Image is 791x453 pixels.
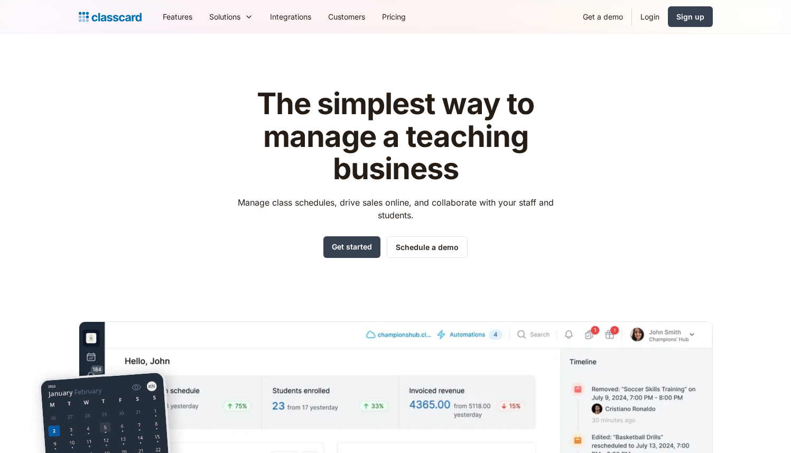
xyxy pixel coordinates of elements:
a: Get started [323,236,380,258]
a: Login [632,5,668,29]
p: Manage class schedules, drive sales online, and collaborate with your staff and students. [228,196,563,221]
h1: The simplest way to manage a teaching business [228,88,563,186]
div: Solutions [209,11,240,22]
div: Sign up [676,11,704,22]
a: Sign up [668,6,713,27]
div: Solutions [201,5,262,29]
a: home [79,10,142,24]
a: Schedule a demo [387,236,468,258]
a: Get a demo [574,5,631,29]
a: Features [154,5,201,29]
a: Pricing [374,5,414,29]
a: Integrations [262,5,320,29]
a: Customers [320,5,374,29]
